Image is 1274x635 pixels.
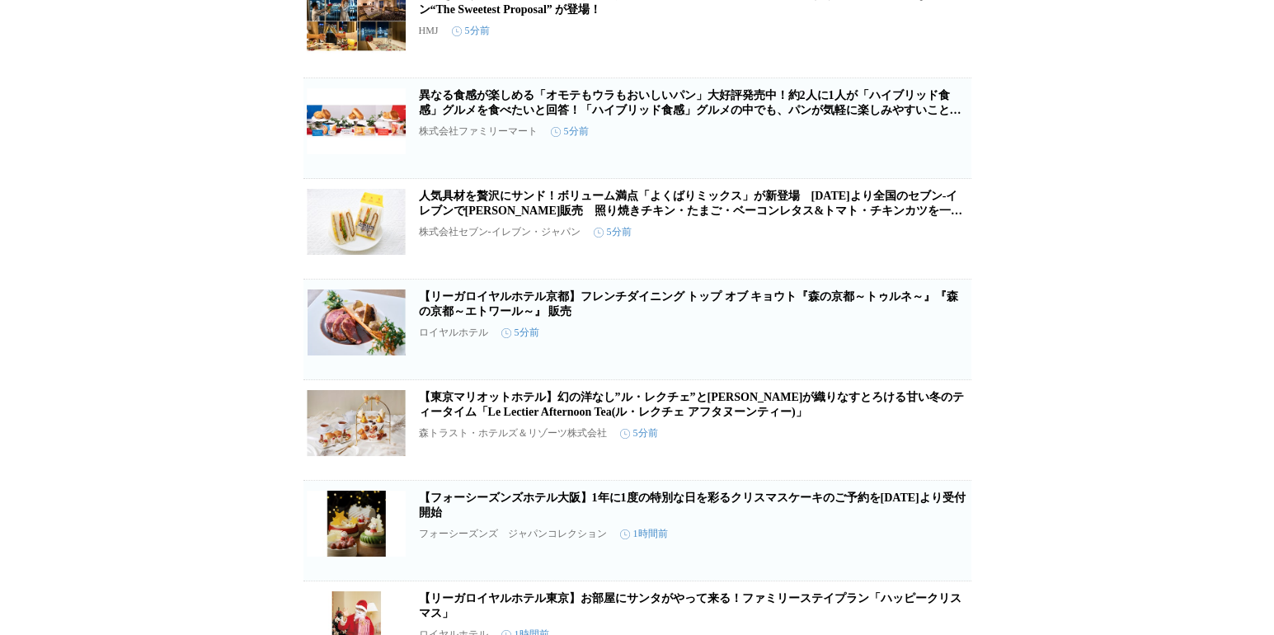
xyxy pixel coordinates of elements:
time: 5分前 [501,326,539,340]
img: 異なる食感が楽しめる「オモテもウラもおいしいパン」大好評発売中！約2人に1人が「ハイブリッド食感」グルメを食べたいと回答！「ハイブリッド食感」グルメの中でも、パンが気軽に楽しみやすいことが判明 [307,88,406,154]
p: HMJ [419,25,439,37]
p: ロイヤルホテル [419,326,488,340]
p: フォーシーズンズ ジャパンコレクション [419,527,607,541]
time: 5分前 [620,426,658,440]
a: 人気具材を贅沢にサンド！ボリューム満点「よくばりミックス」が新登場 [DATE]より全国のセブン‐イレブンで[PERSON_NAME]販売 照り焼きチキン・たまご・ベーコンレタス&トマト・チキン... [419,190,963,232]
time: 5分前 [551,125,589,139]
time: 5分前 [594,225,632,239]
img: 【東京マリオットホテル】幻の洋なし”ル・レクチェ”とバニラ・キャラメルが織りなすとろける甘い冬のティータイム「Le Lectier Afternoon Tea(ル・レクチェ アフタヌーンティー)」 [307,390,406,456]
p: 森トラスト・ホテルズ＆リゾーツ株式会社 [419,426,607,440]
p: 株式会社セブン‐イレブン・ジャパン [419,225,581,239]
img: 【リーガロイヤルホテル京都】フレンチダイニング トップ オブ キョウト『森の京都～トゥルネ～』『森の京都～エトワール～』 販売 [307,289,406,355]
time: 1時間前 [620,527,668,541]
a: 【リーガロイヤルホテル東京】お部屋にサンタがやって来る！ファミリーステイプラン「ハッピークリスマス」 [419,592,961,619]
img: 人気具材を贅沢にサンド！ボリューム満点「よくばりミックス」が新登場 10月22日（水）より全国のセブン‐イレブンで順次販売 照り焼きチキン・たまご・ベーコンレタス&トマト・チキンカツを一度に楽しめます [307,189,406,255]
p: 株式会社ファミリーマート [419,125,538,139]
a: 【リーガロイヤルホテル京都】フレンチダイニング トップ オブ キョウト『森の京都～トゥルネ～』『森の京都～エトワール～』 販売 [419,290,959,317]
img: 【フォーシーズンズホテル大阪】1年に1度の特別な日を彩るクリスマスケーキのご予約を10月15日（水）より受付開始 [307,491,406,557]
a: 【東京マリオットホテル】幻の洋なし”ル・レクチェ”と[PERSON_NAME]が織りなすとろける甘い冬のティータイム「Le Lectier Afternoon Tea(ル・レクチェ アフタヌーン... [419,391,965,418]
time: 5分前 [452,24,490,38]
a: 【フォーシーズンズホテル大阪】1年に1度の特別な日を彩るクリスマスケーキのご予約を[DATE]より受付開始 [419,492,966,519]
a: 異なる食感が楽しめる「オモテもウラもおいしいパン」大好評発売中！約2人に1人が「ハイブリッド食感」グルメを食べたいと回答！「ハイブリッド食感」グルメの中でも、パンが気軽に楽しみやすいことが判明 [419,89,961,131]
